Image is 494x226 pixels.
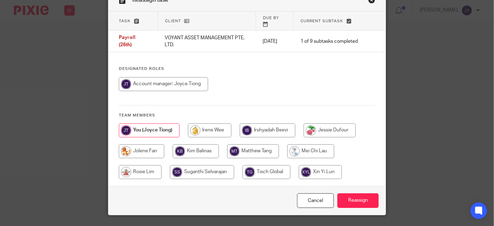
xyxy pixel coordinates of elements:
h4: Designated Roles [119,66,375,72]
p: [DATE] [263,38,287,45]
span: Current subtask [300,19,343,23]
span: Due by [263,16,279,20]
input: Reassign [337,193,379,208]
span: Payroll (26th) [119,35,135,48]
p: VOYANT ASSET MANAGEMENT PTE. LTD. [165,34,249,49]
span: Task [119,19,131,23]
h4: Team members [119,113,375,118]
td: 1 of 9 subtasks completed [294,31,365,52]
a: Close this dialog window [297,193,334,208]
span: Client [165,19,181,23]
